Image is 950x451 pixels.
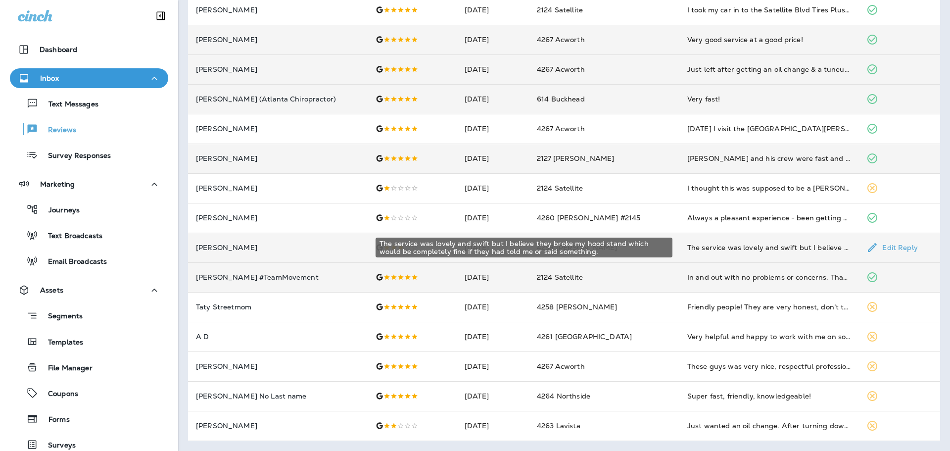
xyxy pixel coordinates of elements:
p: Text Messages [39,100,98,109]
button: Coupons [10,383,168,403]
button: Dashboard [10,40,168,59]
span: 4260 [PERSON_NAME] #2145 [537,213,640,222]
p: Email Broadcasts [38,257,107,267]
td: [DATE] [457,54,529,84]
p: [PERSON_NAME] [196,244,360,251]
button: Text Broadcasts [10,225,168,246]
td: [DATE] [457,25,529,54]
p: Coupons [38,390,78,399]
button: File Manager [10,357,168,378]
div: The service was lovely and swift but I believe they broke my hood stand which would be completely... [687,243,851,252]
p: [PERSON_NAME] (Atlanta Chiropractor) [196,95,360,103]
div: Very good service at a good price! [687,35,851,45]
td: [DATE] [457,381,529,411]
div: The service was lovely and swift but I believe they broke my hood stand which would be completely... [376,238,672,257]
p: Forms [39,415,70,425]
p: Dashboard [40,46,77,53]
div: In and out with no problems or concerns. Thank you to Trayvaughn, Donnaavin and Trinity F. for al... [687,272,851,282]
p: Assets [40,286,63,294]
p: [PERSON_NAME] [196,154,360,162]
div: Just wanted an oil change. After turning down wipers, brake light replacement etc , they tell me ... [687,421,851,431]
div: Just left after getting an oil change & a tuneup from the new Jiffy Lube location here on Cobb Pa... [687,64,851,74]
div: Very fast! [687,94,851,104]
span: 2127 [PERSON_NAME] [537,154,615,163]
p: Taty Streetmom [196,303,360,311]
p: Reviews [38,126,76,135]
div: Super fast, friendly, knowledgeable! [687,391,851,401]
p: Journeys [39,206,80,215]
p: A D [196,333,360,341]
div: I took my car in to the Satellite Blvd Tires Plus location because I just got my oil changed at T... [687,5,851,15]
div: Charlie and his crew were fast and efficient [687,153,851,163]
div: These guys was very nice, respectful professional, and they ask questions like do you want me to ... [687,361,851,371]
p: [PERSON_NAME] [196,65,360,73]
p: Inbox [40,74,59,82]
p: [PERSON_NAME] [196,422,360,430]
p: [PERSON_NAME] [196,125,360,133]
button: Journeys [10,199,168,220]
span: 4258 [PERSON_NAME] [537,302,617,311]
div: Very helpful and happy to work with me on some unique problems. [687,332,851,342]
td: [DATE] [457,262,529,292]
span: 4263 Lavista [537,421,580,430]
p: [PERSON_NAME] [196,362,360,370]
td: [DATE] [457,411,529,441]
button: Survey Responses [10,145,168,165]
button: Segments [10,305,168,326]
p: Segments [38,312,83,322]
p: Templates [38,338,83,348]
p: Survey Responses [38,151,111,161]
button: Forms [10,408,168,429]
div: Friendly people! They are very honest, don’t try to push you to do anything, and have fair prices! [687,302,851,312]
p: File Manager [38,364,93,373]
button: Collapse Sidebar [147,6,175,26]
td: [DATE] [457,233,529,262]
span: 4267 Acworth [537,35,585,44]
button: Assets [10,280,168,300]
div: I thought this was supposed to be a Jiffy Lube, more like a slow lube. I pulled in and the guy to... [687,183,851,193]
p: Edit Reply [878,244,917,251]
span: 4264 Northside [537,392,590,401]
td: [DATE] [457,144,529,173]
p: [PERSON_NAME] [196,214,360,222]
button: Inbox [10,68,168,88]
td: [DATE] [457,84,529,114]
button: Templates [10,331,168,352]
span: 2124 Satellite [537,184,583,193]
span: 4267 Acworth [537,124,585,133]
button: Marketing [10,174,168,194]
p: Marketing [40,180,75,188]
span: 2124 Satellite [537,273,583,282]
td: [DATE] [457,292,529,322]
p: [PERSON_NAME] No Last name [196,392,360,400]
p: [PERSON_NAME] [196,36,360,44]
td: [DATE] [457,173,529,203]
span: 614 Buckhead [537,95,585,103]
p: [PERSON_NAME] #TeamMovement [196,273,360,281]
p: Surveys [38,441,76,451]
p: Text Broadcasts [38,232,102,241]
td: [DATE] [457,351,529,381]
p: [PERSON_NAME] [196,6,360,14]
span: 4267 Acworth [537,362,585,371]
button: Reviews [10,119,168,140]
span: 4267 Acworth [537,65,585,74]
div: Always a pleasant experience - been getting my annual inspection there for years. Staff ALWAYS Qu... [687,213,851,223]
td: [DATE] [457,114,529,144]
td: [DATE] [457,322,529,351]
span: 2124 Satellite [537,5,583,14]
div: Today I visit the Acworth Cobb parkway Northwest location of jiffy lube for an oil change and was... [687,124,851,134]
button: Email Broadcasts [10,251,168,271]
p: [PERSON_NAME] [196,184,360,192]
span: 4261 [GEOGRAPHIC_DATA] [537,332,632,341]
button: Text Messages [10,93,168,114]
td: [DATE] [457,203,529,233]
